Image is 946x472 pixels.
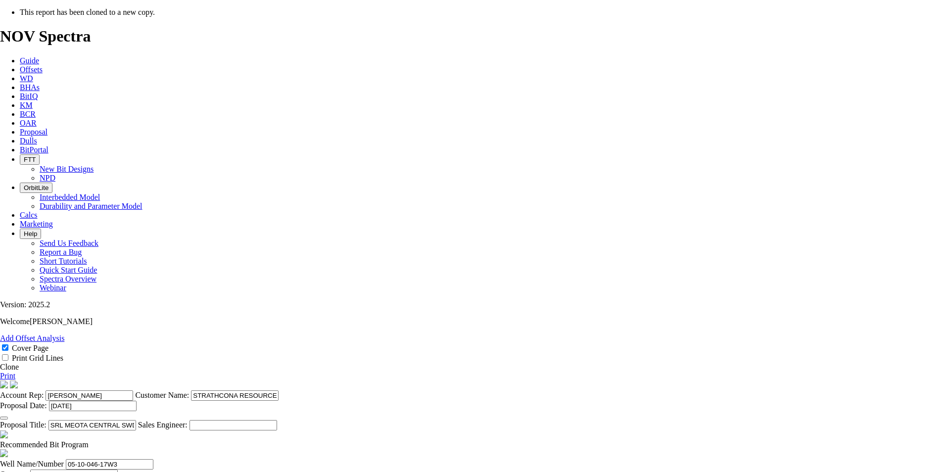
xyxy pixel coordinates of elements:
a: BitPortal [20,145,48,154]
label: Sales Engineer: [138,421,188,429]
button: Help [20,229,41,239]
a: BCR [20,110,36,118]
a: Calcs [20,211,38,219]
a: Quick Start Guide [40,266,97,274]
label: Cover Page [12,344,48,352]
label: Print Grid Lines [12,354,63,362]
a: Webinar [40,283,66,292]
a: NPD [40,174,55,182]
a: BHAs [20,83,40,92]
img: cover-graphic.e5199e77.png [10,380,18,388]
a: Proposal [20,128,47,136]
label: Customer Name: [135,391,189,399]
span: Help [24,230,37,237]
a: BitIQ [20,92,38,100]
a: WD [20,74,33,83]
a: KM [20,101,33,109]
a: Interbedded Model [40,193,100,201]
a: Report a Bug [40,248,82,256]
span: OrbitLite [24,184,48,191]
button: FTT [20,154,40,165]
a: New Bit Designs [40,165,94,173]
a: Spectra Overview [40,275,96,283]
a: Dulls [20,137,37,145]
span: This report has been cloned to a new copy. [20,8,155,16]
a: Marketing [20,220,53,228]
a: Send Us Feedback [40,239,98,247]
a: Durability and Parameter Model [40,202,142,210]
a: Offsets [20,65,43,74]
span: [PERSON_NAME] [30,317,93,326]
span: FTT [24,156,36,163]
button: OrbitLite [20,183,52,193]
a: Guide [20,56,39,65]
a: OAR [20,119,37,127]
a: Short Tutorials [40,257,87,265]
